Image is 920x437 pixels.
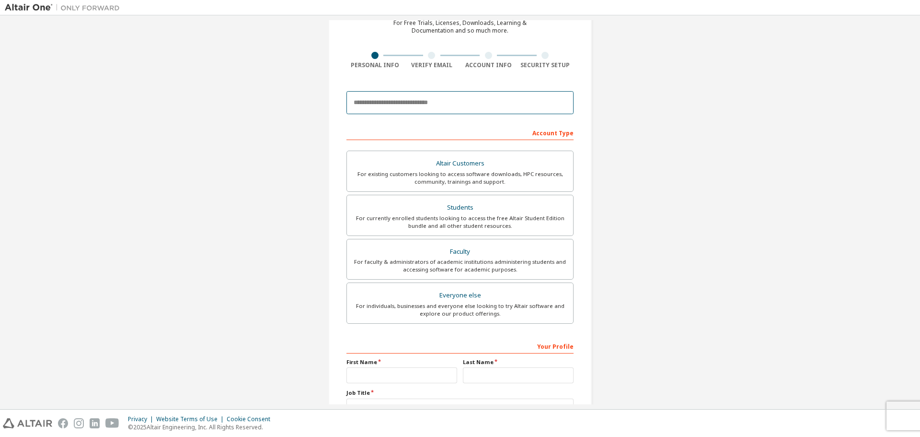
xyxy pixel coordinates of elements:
[346,61,403,69] div: Personal Info
[90,418,100,428] img: linkedin.svg
[353,214,567,230] div: For currently enrolled students looking to access the free Altair Student Edition bundle and all ...
[346,358,457,366] label: First Name
[353,157,567,170] div: Altair Customers
[346,125,574,140] div: Account Type
[353,258,567,273] div: For faculty & administrators of academic institutions administering students and accessing softwa...
[3,418,52,428] img: altair_logo.svg
[353,170,567,186] div: For existing customers looking to access software downloads, HPC resources, community, trainings ...
[353,245,567,259] div: Faculty
[128,423,276,431] p: © 2025 Altair Engineering, Inc. All Rights Reserved.
[517,61,574,69] div: Security Setup
[105,418,119,428] img: youtube.svg
[74,418,84,428] img: instagram.svg
[393,19,527,35] div: For Free Trials, Licenses, Downloads, Learning & Documentation and so much more.
[346,389,574,397] label: Job Title
[346,338,574,354] div: Your Profile
[353,289,567,302] div: Everyone else
[128,415,156,423] div: Privacy
[403,61,460,69] div: Verify Email
[156,415,227,423] div: Website Terms of Use
[58,418,68,428] img: facebook.svg
[5,3,125,12] img: Altair One
[227,415,276,423] div: Cookie Consent
[460,61,517,69] div: Account Info
[353,302,567,318] div: For individuals, businesses and everyone else looking to try Altair software and explore our prod...
[463,358,574,366] label: Last Name
[353,201,567,214] div: Students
